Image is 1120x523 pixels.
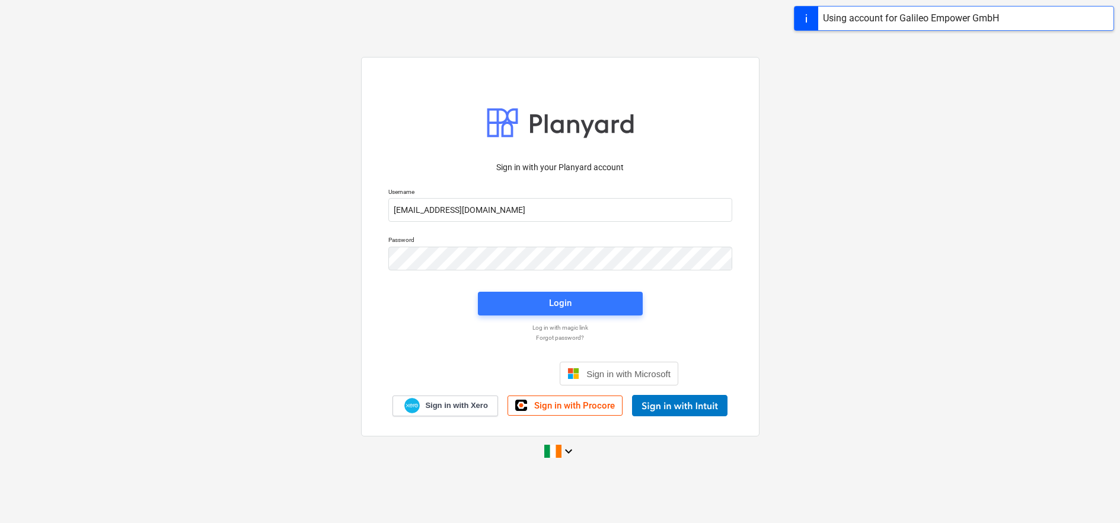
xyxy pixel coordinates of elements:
input: Username [388,198,732,222]
div: Login [549,295,572,311]
a: Sign in with Xero [393,396,498,416]
span: Sign in with Procore [534,400,615,411]
p: Sign in with your Planyard account [388,161,732,174]
span: Sign in with Microsoft [586,369,671,379]
span: Sign in with Xero [425,400,487,411]
a: Log in with magic link [382,324,738,331]
iframe: Sign in with Google Button [436,361,556,387]
p: Username [388,188,732,198]
img: Xero logo [404,398,420,414]
button: Login [478,292,643,315]
a: Sign in with Procore [508,396,623,416]
img: Microsoft logo [567,368,579,380]
a: Forgot password? [382,334,738,342]
div: Using account for Galileo Empower GmbH [823,11,999,25]
p: Password [388,236,732,246]
i: keyboard_arrow_down [561,444,576,458]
